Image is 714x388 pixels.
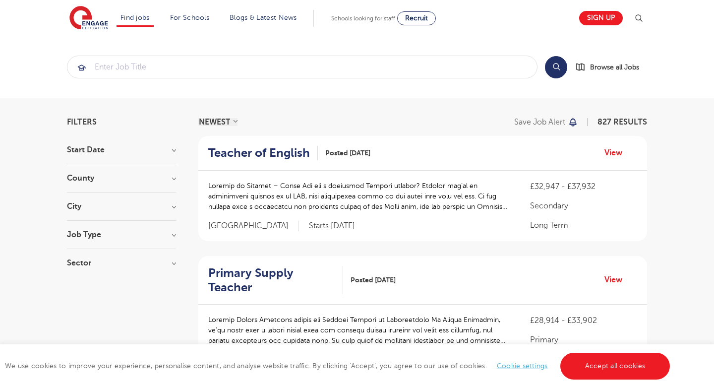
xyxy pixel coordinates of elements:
[208,146,318,160] a: Teacher of English
[497,362,548,370] a: Cookie settings
[67,118,97,126] span: Filters
[530,219,637,231] p: Long Term
[530,181,637,193] p: £32,947 - £37,932
[69,6,108,31] img: Engage Education
[208,146,310,160] h2: Teacher of English
[67,259,176,267] h3: Sector
[597,118,647,127] span: 827 RESULTS
[514,118,565,126] p: Save job alert
[604,273,630,286] a: View
[120,14,150,21] a: Find jobs
[325,148,370,158] span: Posted [DATE]
[309,221,355,231] p: Starts [DATE]
[5,362,672,370] span: We use cookies to improve your experience, personalise content, and analyse website traffic. By c...
[331,15,395,22] span: Schools looking for staff
[170,14,209,21] a: For Schools
[590,62,639,73] span: Browse all Jobs
[67,174,176,182] h3: County
[405,14,428,22] span: Recruit
[67,231,176,239] h3: Job Type
[67,146,176,154] h3: Start Date
[67,202,176,210] h3: City
[575,62,647,73] a: Browse all Jobs
[67,56,537,78] input: Submit
[514,118,578,126] button: Save job alert
[351,275,396,285] span: Posted [DATE]
[230,14,297,21] a: Blogs & Latest News
[397,11,436,25] a: Recruit
[579,11,623,25] a: Sign up
[208,266,343,295] a: Primary Supply Teacher
[530,334,637,346] p: Primary
[530,315,637,326] p: £28,914 - £33,902
[530,200,637,212] p: Secondary
[208,315,510,346] p: Loremip Dolors Ametcons adipis eli Seddoei Tempori ut Laboreetdolo Ma Aliqua Enimadmin, ve’qu nos...
[604,146,630,159] a: View
[560,353,670,380] a: Accept all cookies
[208,221,299,231] span: [GEOGRAPHIC_DATA]
[208,266,335,295] h2: Primary Supply Teacher
[545,56,567,78] button: Search
[208,181,510,212] p: Loremip do Sitamet – Conse Adi eli s doeiusmod Tempori utlabor? Etdolor mag’al en adminimveni qui...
